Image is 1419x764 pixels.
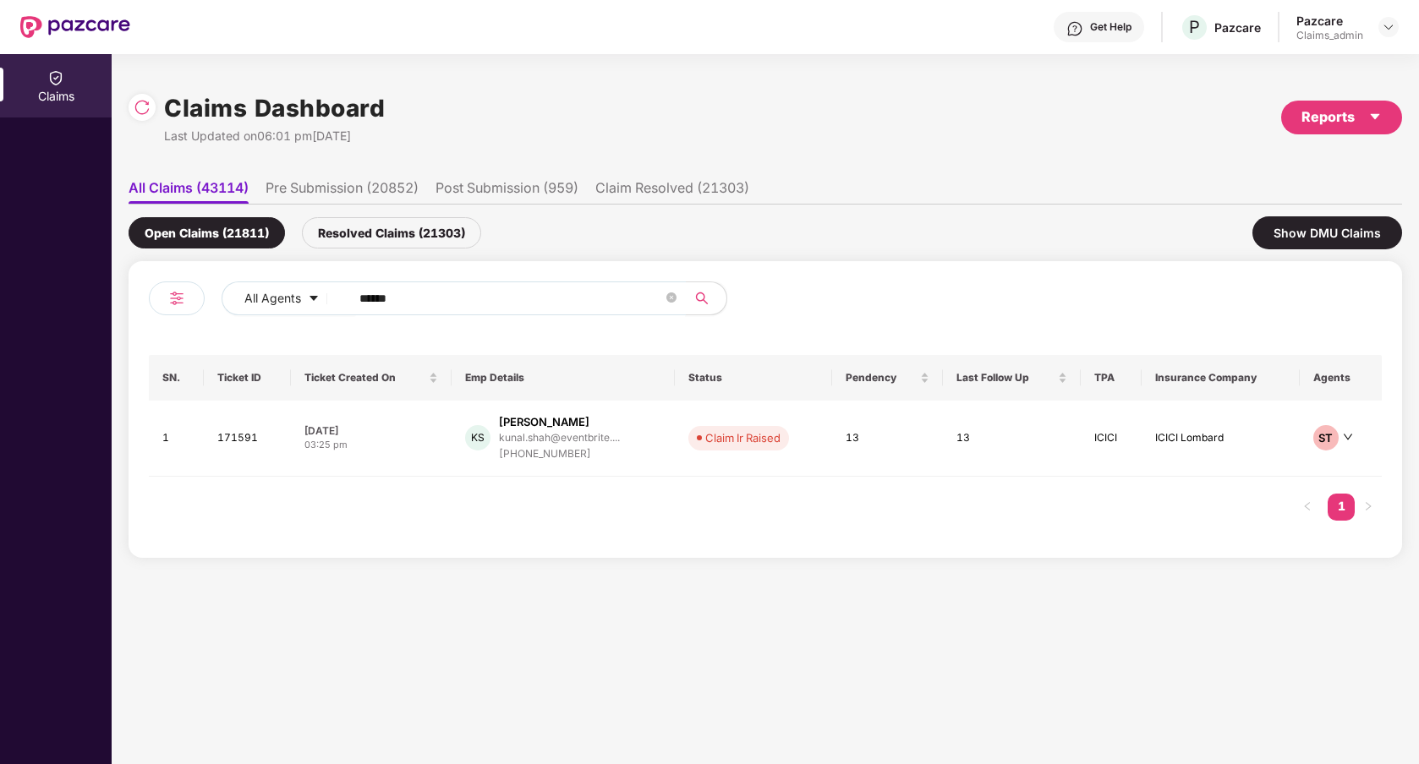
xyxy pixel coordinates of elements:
[436,179,578,204] li: Post Submission (959)
[1382,20,1395,34] img: svg+xml;base64,PHN2ZyBpZD0iRHJvcGRvd24tMzJ4MzIiIHhtbG5zPSJodHRwOi8vd3d3LnczLm9yZy8yMDAwL3N2ZyIgd2...
[1355,494,1382,521] button: right
[304,423,438,438] div: [DATE]
[204,355,291,401] th: Ticket ID
[244,289,301,308] span: All Agents
[1214,19,1261,35] div: Pazcare
[675,355,831,401] th: Status
[304,438,438,452] div: 03:25 pm
[1301,106,1382,128] div: Reports
[129,217,285,248] div: Open Claims (21811)
[1142,401,1300,477] td: ICICI Lombard
[167,288,187,308] img: svg+xml;base64,PHN2ZyB4bWxucz0iaHR0cDovL3d3dy53My5vcmcvMjAwMC9zdmciIHdpZHRoPSIyNCIgaGVpZ2h0PSIyNC...
[266,179,419,204] li: Pre Submission (20852)
[943,355,1081,401] th: Last Follow Up
[1300,355,1382,401] th: Agents
[685,292,718,305] span: search
[1142,355,1300,401] th: Insurance Company
[1302,501,1312,511] span: left
[705,429,781,446] div: Claim Ir Raised
[1368,110,1382,123] span: caret-down
[1294,494,1321,521] li: Previous Page
[291,355,452,401] th: Ticket Created On
[499,414,589,430] div: [PERSON_NAME]
[129,179,249,204] li: All Claims (43114)
[149,355,204,401] th: SN.
[1296,13,1363,29] div: Pazcare
[452,355,675,401] th: Emp Details
[1252,216,1402,249] div: Show DMU Claims
[1081,401,1142,477] td: ICICI
[1363,501,1373,511] span: right
[204,401,291,477] td: 171591
[1081,355,1142,401] th: TPA
[666,292,677,303] span: close-circle
[20,16,130,38] img: New Pazcare Logo
[685,281,727,315] button: search
[846,371,917,385] span: Pendency
[666,291,677,307] span: close-circle
[943,401,1081,477] td: 13
[164,90,385,127] h1: Claims Dashboard
[499,432,620,443] div: kunal.shah@eventbrite....
[1189,17,1200,37] span: P
[1066,20,1083,37] img: svg+xml;base64,PHN2ZyBpZD0iSGVscC0zMngzMiIgeG1sbnM9Imh0dHA6Ly93d3cudzMub3JnLzIwMDAvc3ZnIiB3aWR0aD...
[304,371,425,385] span: Ticket Created On
[1294,494,1321,521] button: left
[832,401,943,477] td: 13
[308,292,320,306] span: caret-down
[832,355,943,401] th: Pendency
[956,371,1055,385] span: Last Follow Up
[1090,20,1131,34] div: Get Help
[164,127,385,145] div: Last Updated on 06:01 pm[DATE]
[302,217,481,248] div: Resolved Claims (21303)
[222,281,356,315] button: All Agentscaret-down
[149,401,204,477] td: 1
[465,425,490,450] div: KS
[47,69,64,86] img: svg+xml;base64,PHN2ZyBpZD0iQ2xhaW0iIHhtbG5zPSJodHRwOi8vd3d3LnczLm9yZy8yMDAwL3N2ZyIgd2lkdGg9IjIwIi...
[595,179,749,204] li: Claim Resolved (21303)
[1296,29,1363,42] div: Claims_admin
[1328,494,1355,521] li: 1
[1343,432,1353,442] span: down
[499,446,620,462] div: [PHONE_NUMBER]
[134,99,151,116] img: svg+xml;base64,PHN2ZyBpZD0iUmVsb2FkLTMyeDMyIiB4bWxucz0iaHR0cDovL3d3dy53My5vcmcvMjAwMC9zdmciIHdpZH...
[1313,425,1339,450] div: ST
[1328,494,1355,519] a: 1
[1355,494,1382,521] li: Next Page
